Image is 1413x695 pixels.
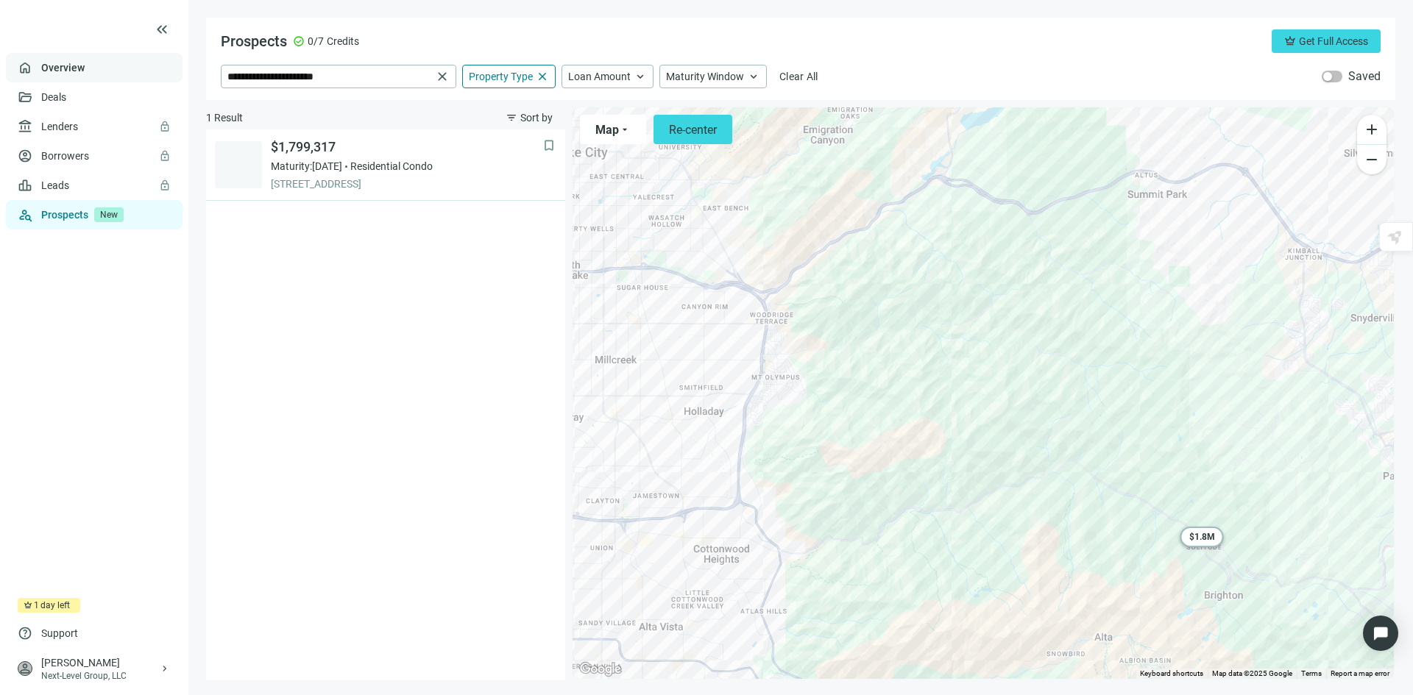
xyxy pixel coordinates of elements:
[1331,669,1389,677] a: Report a map error
[773,65,825,88] button: Clear All
[595,123,619,137] span: Map
[576,660,625,679] img: Google
[34,598,39,613] span: 1
[669,123,717,137] span: Re-center
[41,200,171,229] a: ProspectsNew
[1284,35,1296,47] span: crown
[40,598,70,613] span: day left
[1140,669,1203,679] button: Keyboard shortcuts
[206,110,243,125] span: 1 Result
[1272,29,1381,53] button: crownGet Full Access
[520,112,553,124] span: Sort by
[1348,69,1381,84] label: Saved
[271,138,543,156] span: $1,799,317
[619,124,631,135] span: arrow_drop_down
[159,663,171,674] span: keyboard_arrow_right
[1301,669,1322,677] a: Terms (opens in new tab)
[634,70,647,83] span: keyboard_arrow_up
[24,601,32,610] span: crown
[1299,35,1368,47] span: Get Full Access
[576,660,625,679] a: Open this area in Google Maps (opens a new window)
[568,70,631,83] span: Loan Amount
[1180,527,1224,547] gmp-advanced-marker: $1.8M
[493,106,565,129] button: filter_listSort by
[1363,616,1398,651] div: Open Intercom Messenger
[350,159,433,174] span: Residential Condo
[536,70,549,83] span: close
[41,626,78,641] span: Support
[542,138,556,153] button: bookmark
[1363,151,1381,168] span: remove
[506,112,517,124] span: filter_list
[666,70,744,83] span: Maturity Window
[221,32,287,50] span: Prospects
[1189,532,1215,542] span: $ 1.8M
[654,115,732,144] button: Re-center
[206,129,565,201] a: bookmark$1,799,317Maturity:[DATE]Residential Condo[STREET_ADDRESS]
[41,670,159,682] div: Next-Level Group, LLC
[159,121,171,132] span: lock
[1212,669,1292,677] span: Map data ©2025 Google
[18,661,32,676] span: person
[747,70,760,83] span: keyboard_arrow_up
[153,21,171,38] button: keyboard_double_arrow_left
[94,207,124,222] span: New
[308,34,324,49] span: 0/7
[779,71,818,82] span: Clear All
[469,70,533,83] span: Property Type
[293,35,305,47] span: check_circle
[271,159,342,174] span: Maturity: [DATE]
[1363,121,1381,138] span: add
[18,626,32,641] span: help
[41,62,85,74] a: Overview
[41,200,171,229] div: Prospects
[41,91,66,103] a: Deals
[271,177,543,191] span: [STREET_ADDRESS]
[159,150,171,162] span: lock
[327,34,359,49] span: Credits
[159,179,171,191] span: lock
[41,655,159,670] div: [PERSON_NAME]
[435,69,450,84] span: close
[580,115,646,144] button: Maparrow_drop_down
